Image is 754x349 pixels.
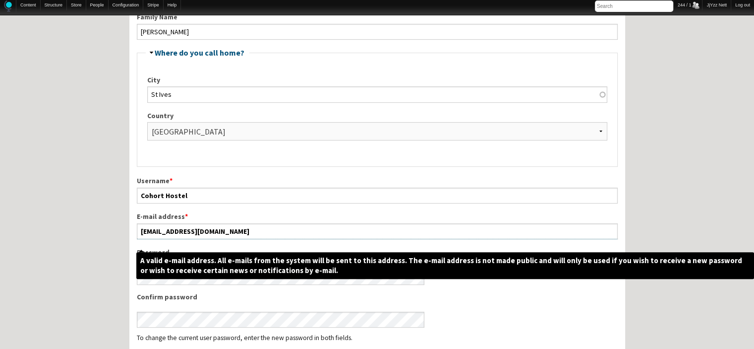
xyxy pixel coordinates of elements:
[136,252,754,279] span: A valid e-mail address. All e-mails from the system will be sent to this address. The e-mail addr...
[137,176,618,186] label: Username
[137,292,425,302] label: Confirm password
[137,12,618,22] label: Family Name
[4,0,12,12] img: Home
[137,335,618,342] div: To change the current user password, enter the new password in both fields.
[137,247,425,258] label: Password
[170,176,173,185] span: This field is required.
[595,0,673,12] input: Search
[155,48,244,58] a: Where do you call home?
[137,211,618,222] label: E-mail address
[147,75,607,85] label: City
[185,212,188,221] span: This field is required.
[147,111,607,121] label: Country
